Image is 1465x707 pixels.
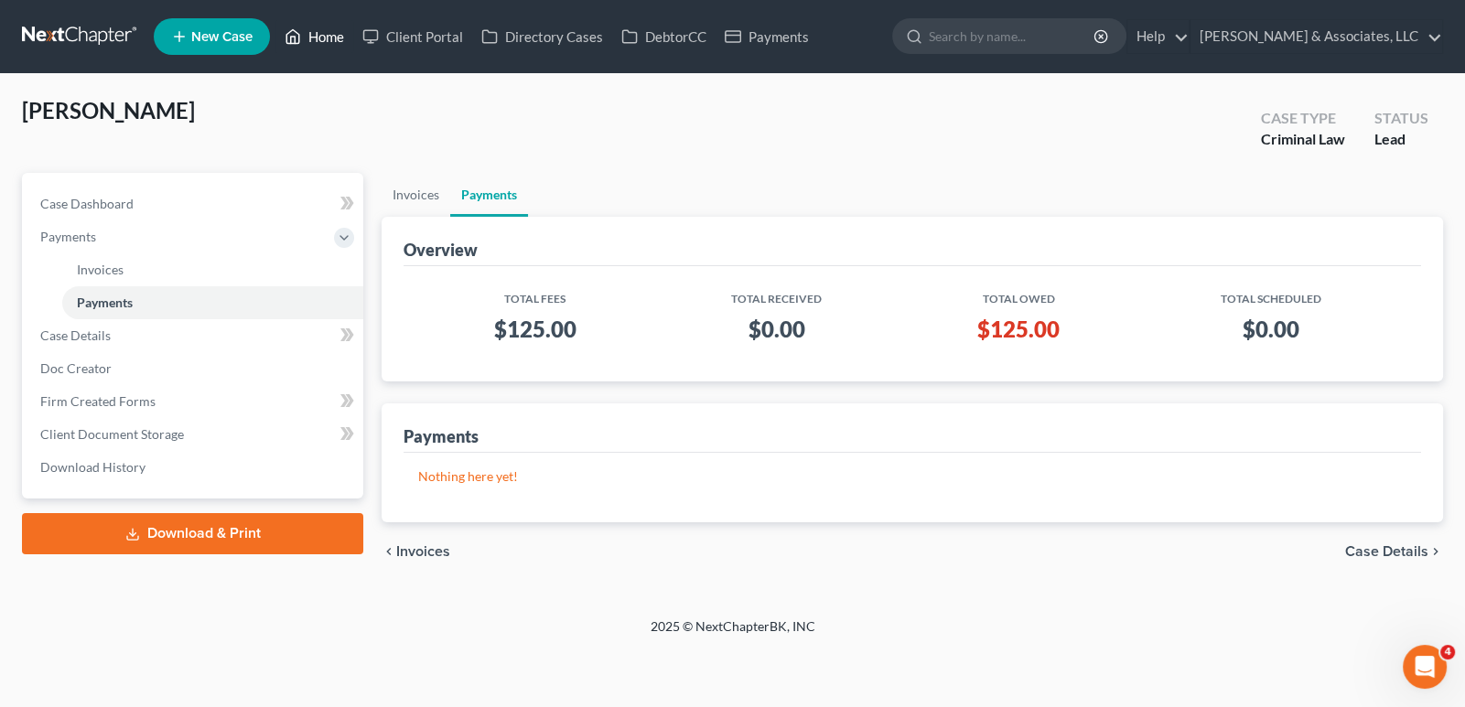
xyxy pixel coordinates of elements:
[404,425,479,447] div: Payments
[22,513,363,554] a: Download & Print
[1374,129,1428,150] div: Lead
[40,360,112,376] span: Doc Creator
[40,426,184,442] span: Client Document Storage
[26,352,363,385] a: Doc Creator
[666,315,888,344] h3: $0.00
[40,327,111,343] span: Case Details
[382,544,396,559] i: chevron_left
[1261,108,1345,129] div: Case Type
[1135,281,1406,307] th: Total Scheduled
[1428,544,1443,559] i: chevron_right
[1403,645,1447,689] iframe: Intercom live chat
[433,315,637,344] h3: $125.00
[22,97,195,123] span: [PERSON_NAME]
[62,286,363,319] a: Payments
[353,20,472,53] a: Client Portal
[40,393,156,409] span: Firm Created Forms
[26,451,363,484] a: Download History
[382,173,450,217] a: Invoices
[77,295,133,310] span: Payments
[275,20,353,53] a: Home
[211,617,1255,650] div: 2025 © NextChapterBK, INC
[404,239,478,261] div: Overview
[40,196,134,211] span: Case Dashboard
[929,19,1096,53] input: Search by name...
[26,418,363,451] a: Client Document Storage
[716,20,818,53] a: Payments
[902,281,1136,307] th: Total Owed
[917,315,1121,344] h3: $125.00
[472,20,612,53] a: Directory Cases
[418,281,652,307] th: Total Fees
[1440,645,1455,659] span: 4
[62,253,363,286] a: Invoices
[1127,20,1189,53] a: Help
[26,319,363,352] a: Case Details
[612,20,716,53] a: DebtorCC
[1149,315,1392,344] h3: $0.00
[418,467,1406,486] p: Nothing here yet!
[40,459,145,475] span: Download History
[191,30,253,44] span: New Case
[1190,20,1442,53] a: [PERSON_NAME] & Associates, LLC
[1345,544,1443,559] button: Case Details chevron_right
[382,544,450,559] button: chevron_left Invoices
[450,173,528,217] a: Payments
[1345,544,1428,559] span: Case Details
[1261,129,1345,150] div: Criminal Law
[1374,108,1428,129] div: Status
[40,229,96,244] span: Payments
[26,187,363,220] a: Case Dashboard
[396,544,450,559] span: Invoices
[77,262,124,277] span: Invoices
[26,385,363,418] a: Firm Created Forms
[652,281,902,307] th: Total Received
